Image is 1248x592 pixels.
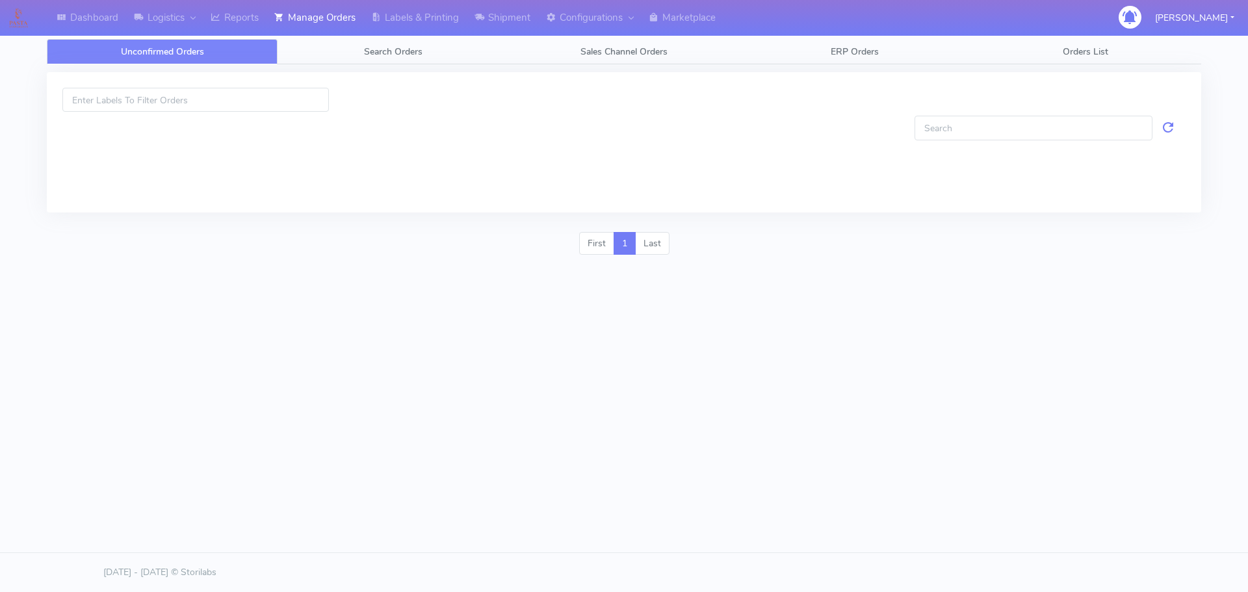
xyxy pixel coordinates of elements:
[915,116,1152,140] input: Search
[121,45,204,58] span: Unconfirmed Orders
[580,45,668,58] span: Sales Channel Orders
[62,88,329,112] input: Enter Labels To Filter Orders
[831,45,879,58] span: ERP Orders
[364,45,422,58] span: Search Orders
[1145,5,1244,31] button: [PERSON_NAME]
[47,39,1201,64] ul: Tabs
[1063,45,1108,58] span: Orders List
[614,232,636,255] a: 1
